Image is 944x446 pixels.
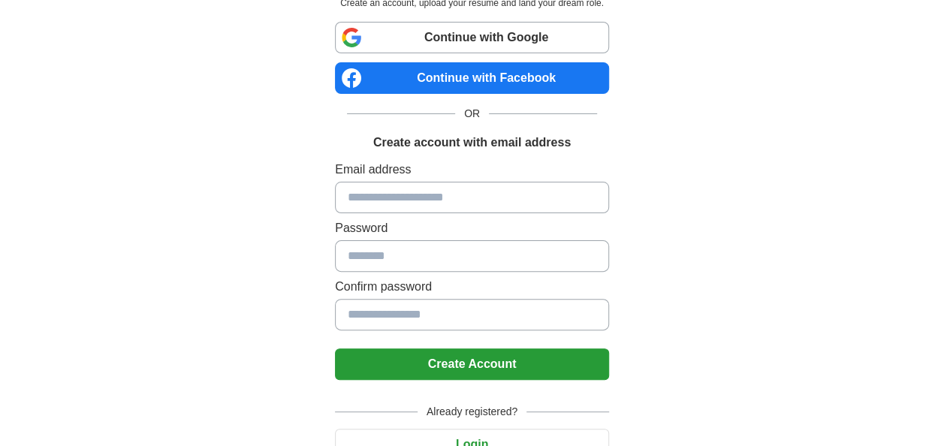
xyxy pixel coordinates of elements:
[335,348,609,380] button: Create Account
[335,62,609,94] a: Continue with Facebook
[418,404,526,420] span: Already registered?
[335,22,609,53] a: Continue with Google
[335,161,609,179] label: Email address
[335,219,609,237] label: Password
[373,134,571,152] h1: Create account with email address
[335,278,609,296] label: Confirm password
[455,106,489,122] span: OR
